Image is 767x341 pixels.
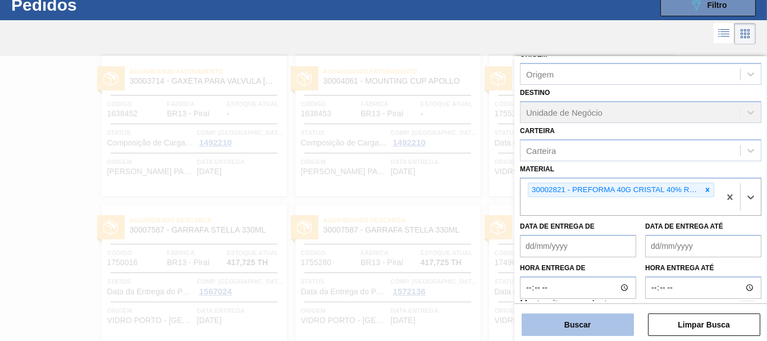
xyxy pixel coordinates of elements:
[520,299,617,312] label: Mostrar itens pendentes
[93,56,287,196] a: statusAguardando Faturamento30003714 - GAXETA PARA VALVULA [PERSON_NAME]Código1638452FábricaBR13 ...
[528,183,701,197] div: 30002821 - PREFORMA 40G CRISTAL 40% RECICLADA
[714,23,734,44] div: Visão em Lista
[645,222,723,230] label: Data de Entrega até
[645,260,761,276] label: Hora entrega até
[520,260,636,276] label: Hora entrega de
[645,235,761,257] input: dd/mm/yyyy
[526,146,556,155] div: Carteira
[520,235,636,257] input: dd/mm/yyyy
[520,127,555,135] label: Carteira
[707,1,727,10] span: Filtro
[520,89,550,97] label: Destino
[520,222,595,230] label: Data de Entrega de
[481,56,674,196] a: statusAguardando Descarga30007587 - GARRAFA STELLA 330MLCódigo1755278FábricaBR13 - PiraíEstoque a...
[520,165,554,173] label: Material
[734,23,756,44] div: Visão em Cards
[526,70,554,79] div: Origem
[287,56,481,196] a: statusAguardando Faturamento30004061 - MOUNTING CUP APOLLOCódigo1638453FábricaBR13 - PiraíEstoque...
